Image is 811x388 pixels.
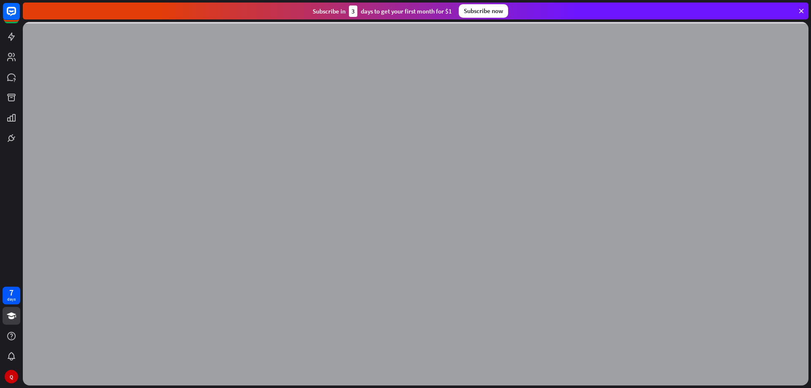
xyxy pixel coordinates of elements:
div: Q [5,370,18,383]
div: Subscribe now [459,4,508,18]
a: 7 days [3,287,20,304]
div: 7 [9,289,14,296]
div: 3 [349,5,357,17]
div: Subscribe in days to get your first month for $1 [313,5,452,17]
div: days [7,296,16,302]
